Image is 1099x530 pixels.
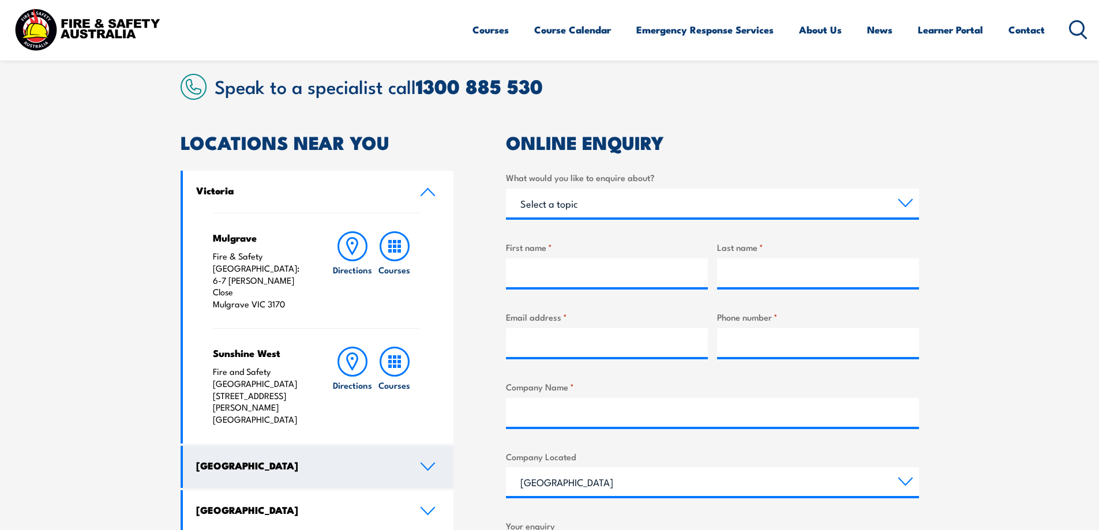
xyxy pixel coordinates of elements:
[1008,14,1045,45] a: Contact
[506,134,919,150] h2: ONLINE ENQUIRY
[378,379,410,391] h6: Courses
[506,171,919,184] label: What would you like to enquire about?
[506,310,708,324] label: Email address
[374,347,415,426] a: Courses
[636,14,774,45] a: Emergency Response Services
[196,503,403,516] h4: [GEOGRAPHIC_DATA]
[717,310,919,324] label: Phone number
[183,171,454,213] a: Victoria
[534,14,611,45] a: Course Calendar
[333,379,372,391] h6: Directions
[213,366,309,426] p: Fire and Safety [GEOGRAPHIC_DATA] [STREET_ADDRESS][PERSON_NAME] [GEOGRAPHIC_DATA]
[416,70,543,101] a: 1300 885 530
[213,231,309,244] h4: Mulgrave
[183,446,454,488] a: [GEOGRAPHIC_DATA]
[472,14,509,45] a: Courses
[506,380,919,393] label: Company Name
[799,14,842,45] a: About Us
[333,264,372,276] h6: Directions
[332,347,373,426] a: Directions
[717,240,919,254] label: Last name
[374,231,415,310] a: Courses
[181,134,454,150] h2: LOCATIONS NEAR YOU
[215,76,919,96] h2: Speak to a specialist call
[506,450,919,463] label: Company Located
[867,14,892,45] a: News
[196,184,403,197] h4: Victoria
[918,14,983,45] a: Learner Portal
[213,250,309,310] p: Fire & Safety [GEOGRAPHIC_DATA]: 6-7 [PERSON_NAME] Close Mulgrave VIC 3170
[332,231,373,310] a: Directions
[378,264,410,276] h6: Courses
[196,459,403,472] h4: [GEOGRAPHIC_DATA]
[506,240,708,254] label: First name
[213,347,309,359] h4: Sunshine West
